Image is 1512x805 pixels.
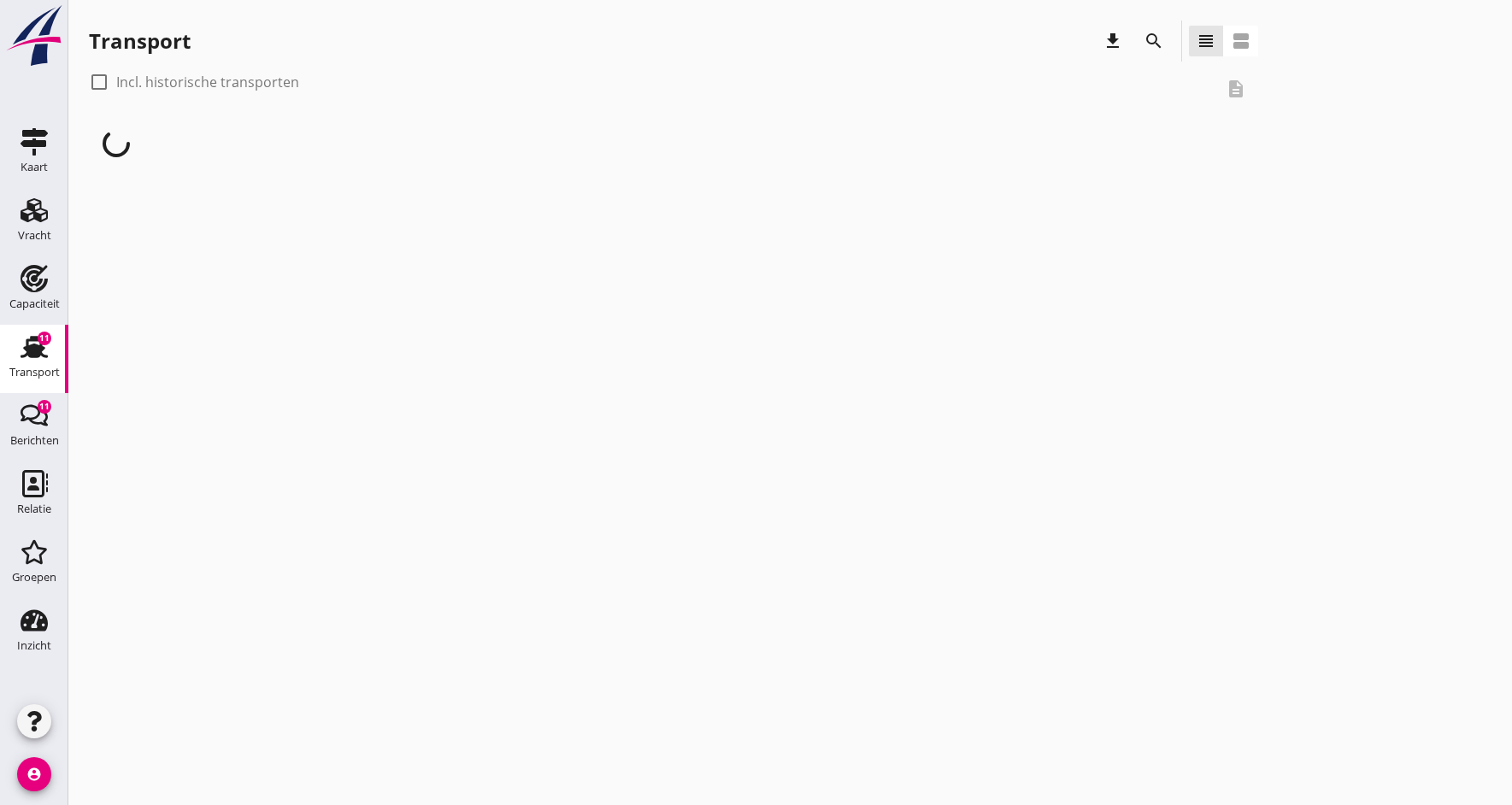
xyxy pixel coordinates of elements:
div: Kaart [21,162,48,173]
div: 11 [38,400,51,414]
div: Berichten [10,435,59,446]
div: Inzicht [17,640,51,651]
div: 11 [38,332,51,345]
i: account_circle [17,757,51,791]
i: view_headline [1196,31,1216,51]
div: Relatie [17,503,51,514]
div: Capaciteit [9,298,60,309]
img: logo-small.a267ee39.svg [3,4,65,68]
label: Incl. historische transporten [116,73,299,91]
div: Vracht [18,230,51,241]
div: Groepen [12,572,56,583]
div: Transport [9,367,60,378]
i: view_agenda [1231,31,1251,51]
i: download [1103,31,1123,51]
i: search [1144,31,1164,51]
div: Transport [89,27,191,55]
